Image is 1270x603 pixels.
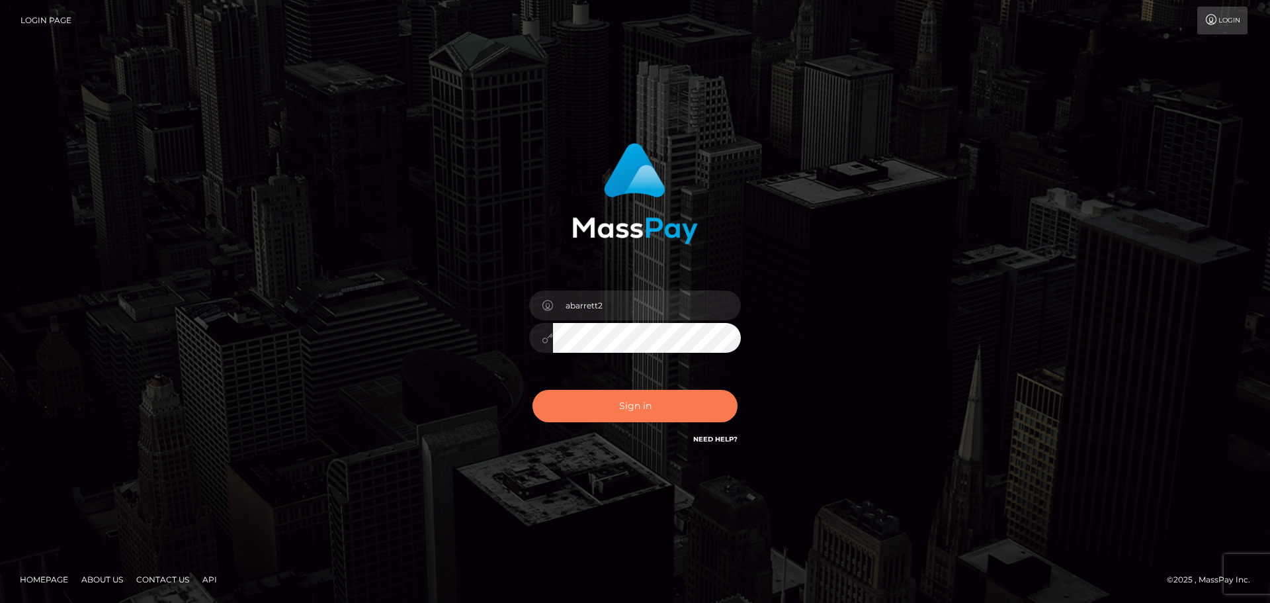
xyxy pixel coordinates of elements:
[572,143,698,244] img: MassPay Login
[1197,7,1248,34] a: Login
[693,435,738,443] a: Need Help?
[15,569,73,590] a: Homepage
[21,7,71,34] a: Login Page
[532,390,738,422] button: Sign in
[131,569,194,590] a: Contact Us
[1167,573,1260,587] div: © 2025 , MassPay Inc.
[76,569,128,590] a: About Us
[197,569,222,590] a: API
[553,291,741,320] input: Username...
